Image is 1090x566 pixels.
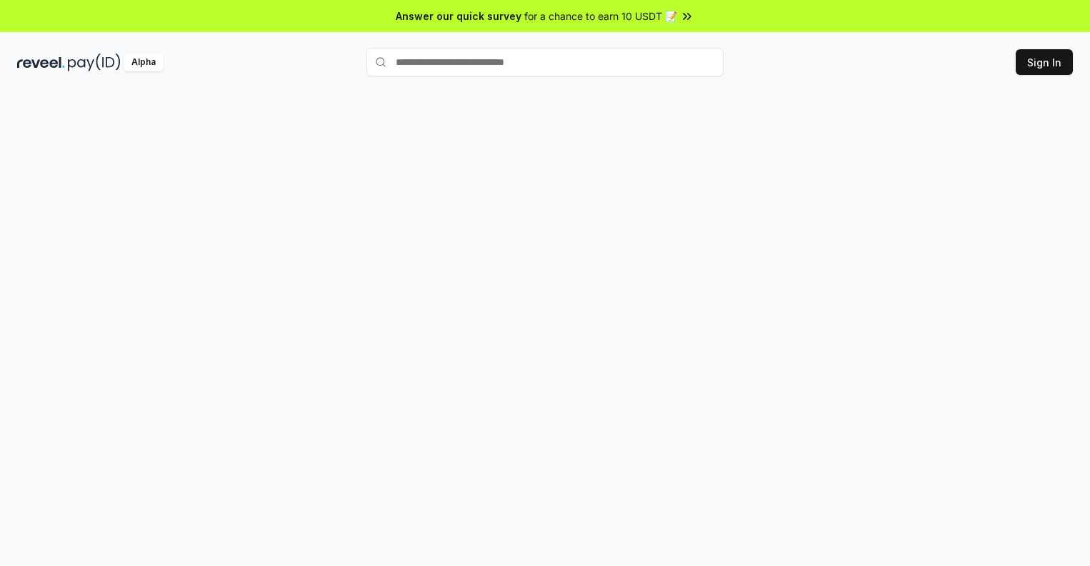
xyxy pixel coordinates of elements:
[17,54,65,71] img: reveel_dark
[524,9,677,24] span: for a chance to earn 10 USDT 📝
[1016,49,1073,75] button: Sign In
[396,9,521,24] span: Answer our quick survey
[68,54,121,71] img: pay_id
[124,54,164,71] div: Alpha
